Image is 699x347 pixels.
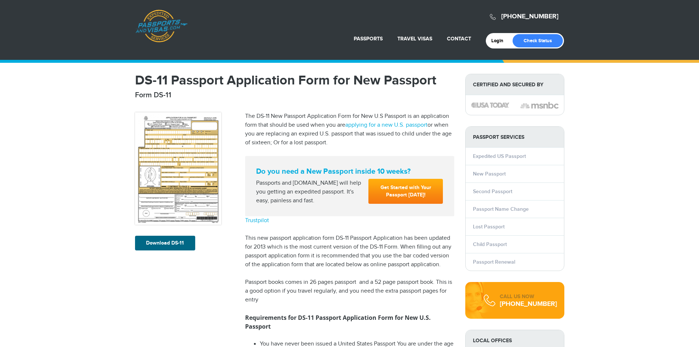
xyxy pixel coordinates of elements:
[491,38,509,44] a: Login
[473,171,506,177] a: New Passport
[513,34,563,47] a: Check Status
[500,300,557,308] div: [PHONE_NUMBER]
[253,179,366,205] div: Passports and [DOMAIN_NAME] will help you getting an expedited passport. It's easy, painless and ...
[245,313,454,331] h3: Requirements for DS-11 Passport Application Form for New U.S. Passport
[354,36,383,42] a: Passports
[473,259,515,265] a: Passport Renewal
[245,112,454,147] p: The DS-11 New Passport Application Form for New U.S Passport is an application form that should b...
[135,91,454,100] h2: Form DS-11
[135,10,188,43] a: Passports & [DOMAIN_NAME]
[501,12,558,21] a: [PHONE_NUMBER]
[500,293,557,300] div: CALL US NOW
[473,188,512,195] a: Second Passport
[471,102,509,108] img: image description
[473,153,526,159] a: Expedited US Passport
[245,278,454,304] p: Passport books comes in 26 pages passport and a 52 page passport book. This is a good option if y...
[135,236,195,250] a: Download DS-11
[466,74,564,95] strong: Certified and Secured by
[473,241,507,247] a: Child Passport
[397,36,432,42] a: Travel Visas
[368,179,443,204] a: Get Started with Your Passport [DATE]!
[473,224,505,230] a: Lost Passport
[135,74,454,87] h1: DS-11 Passport Application Form for New Passport
[447,36,471,42] a: Contact
[135,112,221,225] img: DS-11
[256,167,443,176] strong: Do you need a New Passport inside 10 weeks?
[245,217,269,224] a: Trustpilot
[473,206,529,212] a: Passport Name Change
[466,127,564,148] strong: PASSPORT SERVICES
[245,234,454,269] p: This new passport application form DS-11 Passport Application has been updated for 2013 which is ...
[345,122,427,129] a: applying for a new U.S. passport
[520,101,558,110] img: image description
